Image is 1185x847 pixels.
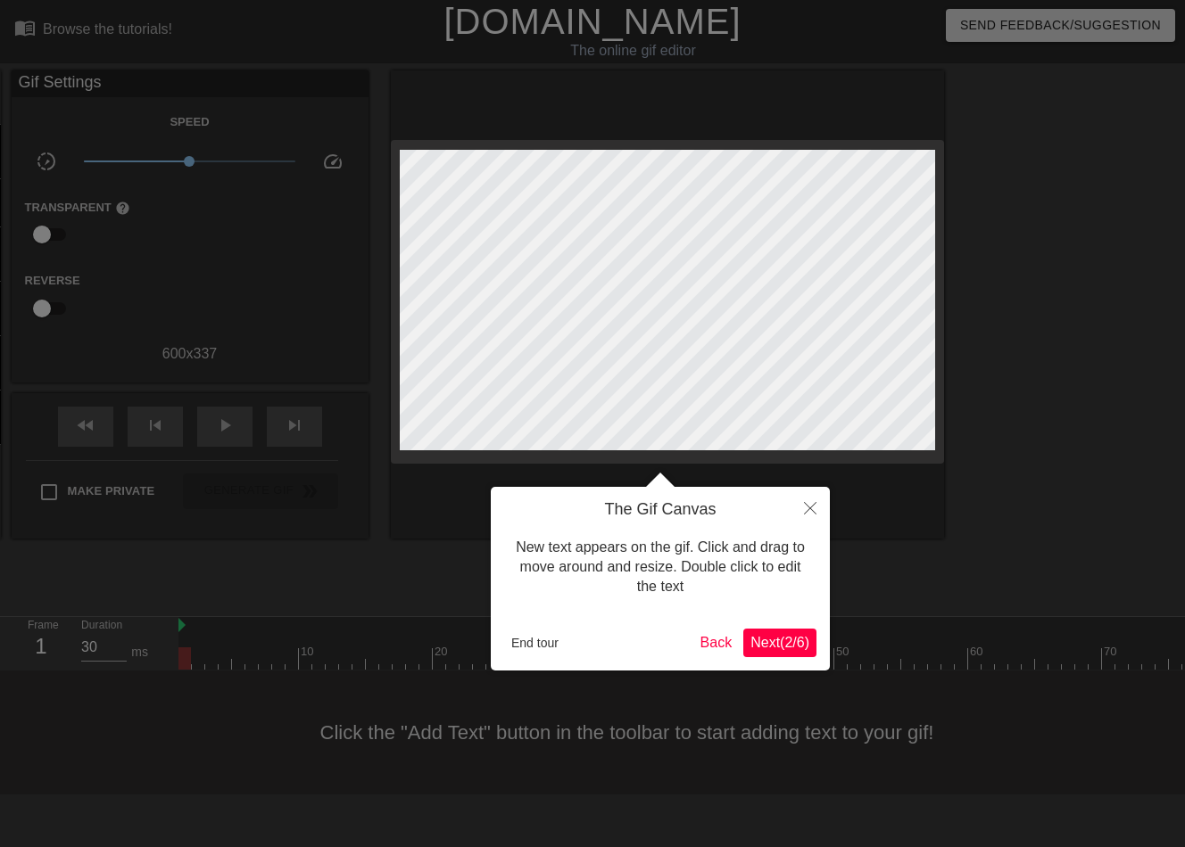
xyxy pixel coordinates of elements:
div: New text appears on the gif. Click and drag to move around and resize. Double click to edit the text [504,520,816,615]
button: Back [693,629,740,657]
h4: The Gif Canvas [504,500,816,520]
button: Next [743,629,816,657]
button: Close [791,487,830,528]
span: Next ( 2 / 6 ) [750,635,809,650]
button: End tour [504,629,566,656]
